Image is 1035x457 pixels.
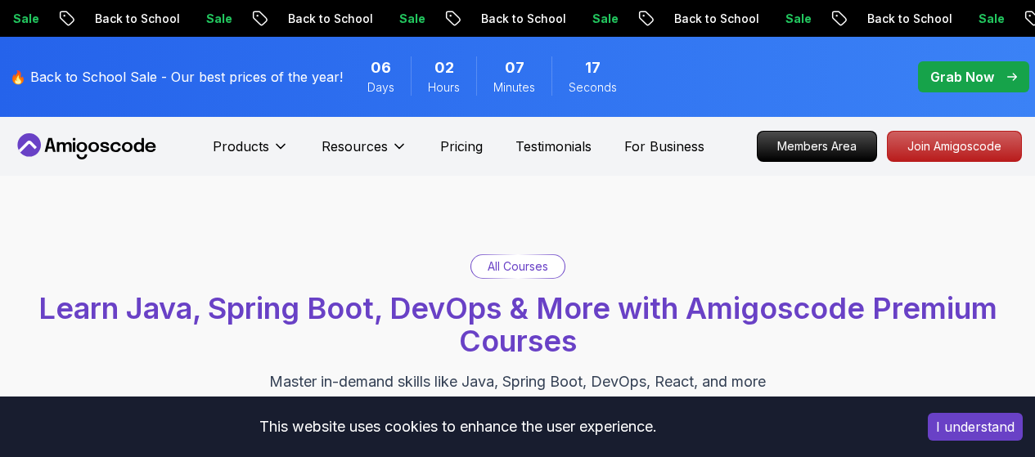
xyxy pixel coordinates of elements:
[888,132,1021,161] p: Join Amigoscode
[467,11,578,27] p: Back to School
[213,137,269,156] p: Products
[928,413,1023,441] button: Accept cookies
[38,290,997,359] span: Learn Java, Spring Boot, DevOps & More with Amigoscode Premium Courses
[367,79,394,96] span: Days
[505,56,524,79] span: 7 Minutes
[243,370,793,439] p: Master in-demand skills like Java, Spring Boot, DevOps, React, and more through hands-on, expert-...
[772,11,824,27] p: Sale
[371,56,391,79] span: 6 Days
[493,79,535,96] span: Minutes
[585,56,601,79] span: 17 Seconds
[887,131,1022,162] a: Join Amigoscode
[81,11,192,27] p: Back to School
[434,56,454,79] span: 2 Hours
[624,137,704,156] a: For Business
[440,137,483,156] a: Pricing
[274,11,385,27] p: Back to School
[515,137,592,156] a: Testimonials
[578,11,631,27] p: Sale
[10,67,343,87] p: 🔥 Back to School Sale - Our best prices of the year!
[965,11,1017,27] p: Sale
[757,131,877,162] a: Members Area
[758,132,876,161] p: Members Area
[660,11,772,27] p: Back to School
[322,137,388,156] p: Resources
[930,67,994,87] p: Grab Now
[569,79,617,96] span: Seconds
[192,11,245,27] p: Sale
[322,137,407,169] button: Resources
[12,409,903,445] div: This website uses cookies to enhance the user experience.
[385,11,438,27] p: Sale
[488,258,548,275] p: All Courses
[213,137,289,169] button: Products
[853,11,965,27] p: Back to School
[428,79,460,96] span: Hours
